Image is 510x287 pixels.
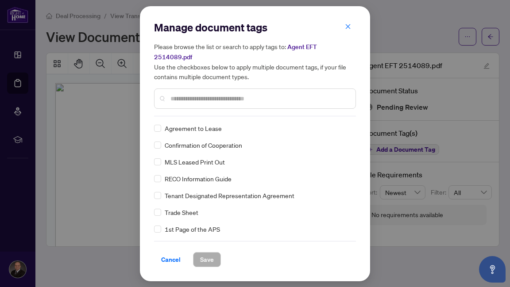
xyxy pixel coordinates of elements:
span: Trade Sheet [165,207,198,217]
span: MLS Leased Print Out [165,157,225,167]
button: Save [193,252,221,267]
span: close [345,23,351,30]
span: 1st Page of the APS [165,224,220,234]
span: Confirmation of Cooperation [165,140,242,150]
h2: Manage document tags [154,20,356,34]
span: Agreement to Lease [165,123,222,133]
span: Agent EFT 2514089.pdf [154,43,317,61]
button: Open asap [479,256,506,283]
span: Tenant Designated Representation Agreement [165,191,294,200]
span: RECO Information Guide [165,174,232,184]
button: Cancel [154,252,188,267]
span: Cancel [161,253,181,267]
h5: Please browse the list or search to apply tags to: Use the checkboxes below to apply multiple doc... [154,42,356,81]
